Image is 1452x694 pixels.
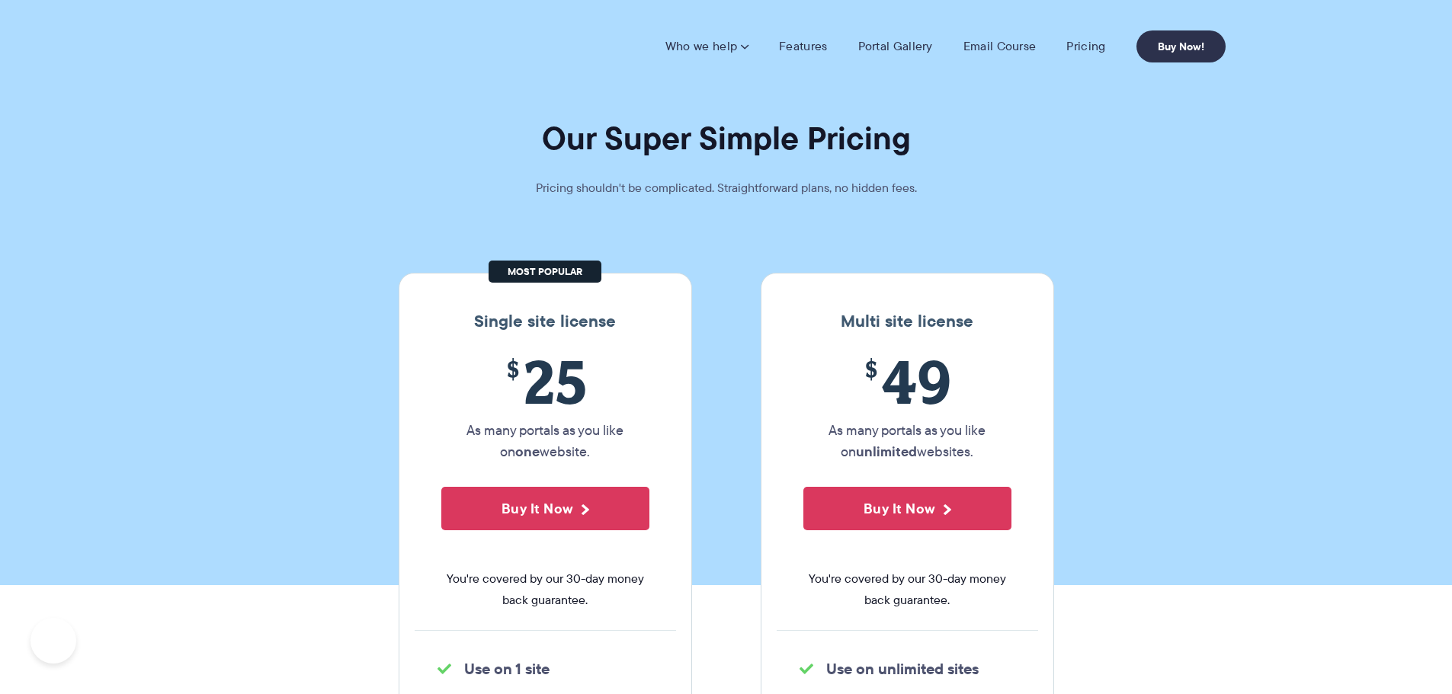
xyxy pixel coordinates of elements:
a: Pricing [1066,39,1105,54]
p: As many portals as you like on websites. [803,420,1011,462]
span: You're covered by our 30-day money back guarantee. [803,568,1011,611]
strong: one [515,441,540,462]
h3: Multi site license [777,312,1038,331]
iframe: Toggle Customer Support [30,618,76,664]
strong: unlimited [856,441,917,462]
a: Email Course [963,39,1037,54]
h3: Single site license [415,312,676,331]
a: Portal Gallery [858,39,933,54]
strong: Use on unlimited sites [826,657,979,680]
a: Buy Now! [1136,30,1226,62]
p: Pricing shouldn't be complicated. Straightforward plans, no hidden fees. [498,177,955,199]
span: 49 [803,347,1011,416]
span: You're covered by our 30-day money back guarantee. [441,568,649,611]
strong: Use on 1 site [464,657,550,680]
p: As many portals as you like on website. [441,420,649,462]
span: 25 [441,347,649,416]
button: Buy It Now [441,487,649,530]
a: Who we help [665,39,748,54]
button: Buy It Now [803,487,1011,530]
a: Features [779,39,827,54]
